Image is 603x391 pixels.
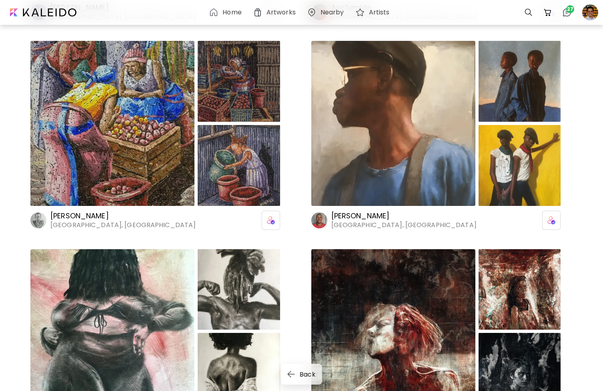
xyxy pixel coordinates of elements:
a: Home [209,8,244,17]
h6: Artists [369,9,390,16]
img: chatIcon [562,8,572,17]
img: icon [267,216,275,224]
h6: Artworks [266,9,296,16]
a: Artists [355,8,393,17]
img: cart [543,8,553,17]
h6: [GEOGRAPHIC_DATA], [GEOGRAPHIC_DATA] [331,221,477,230]
h6: [PERSON_NAME] [50,211,196,221]
h6: Nearby [321,9,344,16]
a: Artworks [253,8,299,17]
img: icon [547,216,555,224]
span: Back [289,370,316,379]
a: Nearby [307,8,347,17]
h6: [GEOGRAPHIC_DATA], [GEOGRAPHIC_DATA] [50,221,196,230]
h6: [PERSON_NAME] [331,211,477,221]
img: back-arrow [287,371,294,377]
a: back-arrowBack [281,369,322,378]
button: back-arrowBack [281,364,322,385]
h6: Home [222,9,241,16]
span: 27 [566,5,574,13]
